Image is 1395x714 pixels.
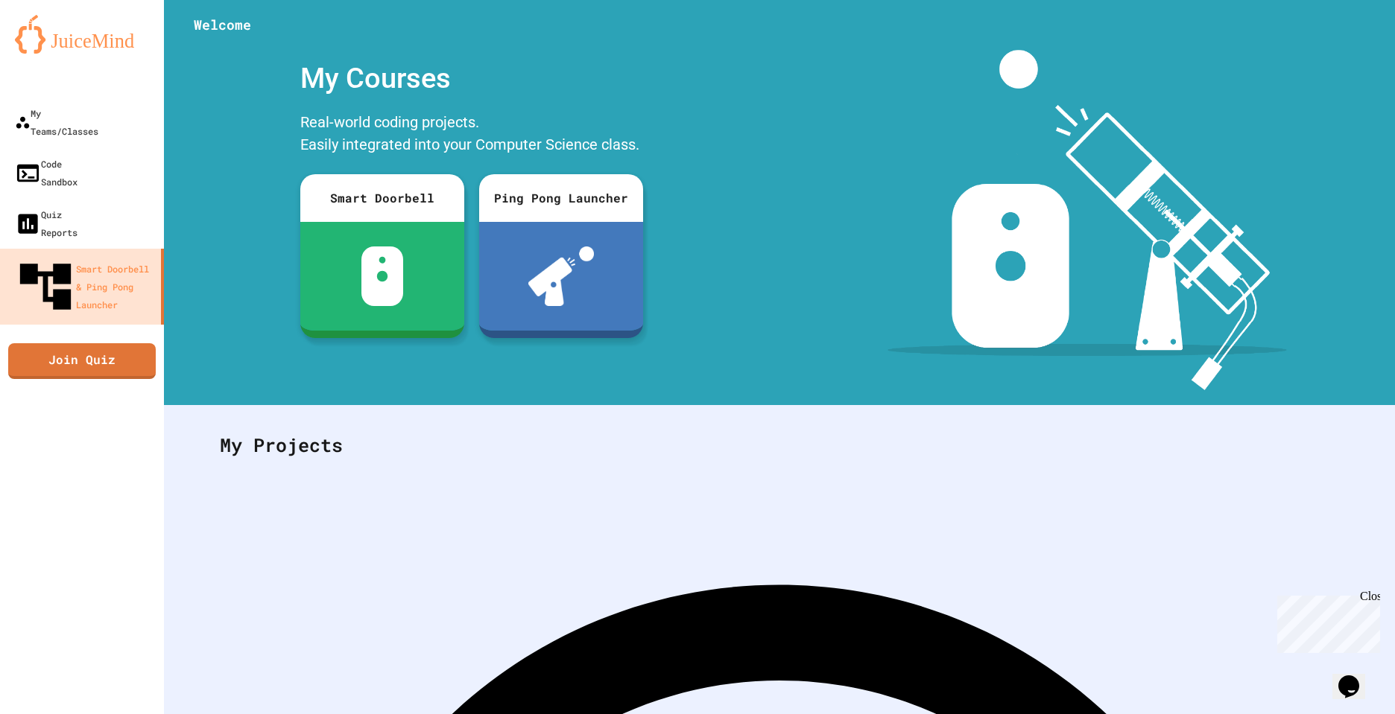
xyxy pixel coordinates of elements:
div: My Projects [205,416,1354,474]
div: Smart Doorbell & Ping Pong Launcher [15,256,155,317]
img: sdb-white.svg [361,246,404,306]
div: Smart Doorbell [300,174,464,222]
a: Join Quiz [8,343,156,379]
img: ppl-with-ball.png [528,246,595,306]
iframe: chat widget [1332,654,1380,699]
div: Ping Pong Launcher [479,174,643,222]
div: Real-world coding projects. Easily integrated into your Computer Science class. [293,107,651,163]
div: Code Sandbox [15,155,77,191]
div: Chat with us now!Close [6,6,103,95]
iframe: chat widget [1271,590,1380,653]
div: My Teams/Classes [15,104,98,140]
div: Quiz Reports [15,205,77,241]
img: banner-image-my-projects.png [888,50,1287,390]
img: logo-orange.svg [15,15,149,54]
div: My Courses [293,50,651,107]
